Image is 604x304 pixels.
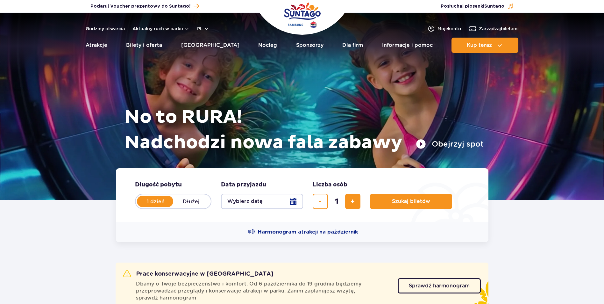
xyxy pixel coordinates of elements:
[370,194,452,209] button: Szukaj biletów
[124,105,484,156] h1: No to RURA! Nadchodzi nowa fala zabawy
[123,270,274,278] h2: Prace konserwacyjne w [GEOGRAPHIC_DATA]
[441,3,514,10] button: Posłuchaj piosenkiSuntago
[427,25,461,33] a: Mojekonto
[296,38,323,53] a: Sponsorzy
[441,3,504,10] span: Posłuchaj piosenki
[329,194,344,209] input: liczba biletów
[86,38,107,53] a: Atrakcje
[116,168,488,222] form: Planowanie wizyty w Park of Poland
[181,38,239,53] a: [GEOGRAPHIC_DATA]
[313,194,328,209] button: usuń bilet
[382,38,433,53] a: Informacje i pomoc
[221,181,266,189] span: Data przyjazdu
[451,38,518,53] button: Kup teraz
[313,181,347,189] span: Liczba osób
[132,26,189,31] button: Aktualny ruch w parku
[90,2,199,11] a: Podaruj Voucher prezentowy do Suntago!
[409,283,470,288] span: Sprawdź harmonogram
[258,38,277,53] a: Nocleg
[398,278,481,293] a: Sprawdź harmonogram
[197,25,209,32] button: pl
[135,181,182,189] span: Długość pobytu
[345,194,360,209] button: dodaj bilet
[484,4,504,9] span: Suntago
[342,38,363,53] a: Dla firm
[416,139,484,149] button: Obejrzyj spot
[392,199,430,204] span: Szukaj biletów
[248,228,358,236] a: Harmonogram atrakcji na październik
[469,25,519,33] a: Zarządzajbiletami
[221,194,303,209] button: Wybierz datę
[136,280,390,301] span: Dbamy o Twoje bezpieczeństwo i komfort. Od 6 października do 19 grudnia będziemy przeprowadzać pr...
[138,195,174,208] label: 1 dzień
[467,42,492,48] span: Kup teraz
[173,195,210,208] label: Dłużej
[126,38,162,53] a: Bilety i oferta
[479,25,519,32] span: Zarządzaj biletami
[437,25,461,32] span: Moje konto
[90,3,190,10] span: Podaruj Voucher prezentowy do Suntago!
[86,25,125,32] a: Godziny otwarcia
[258,228,358,235] span: Harmonogram atrakcji na październik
